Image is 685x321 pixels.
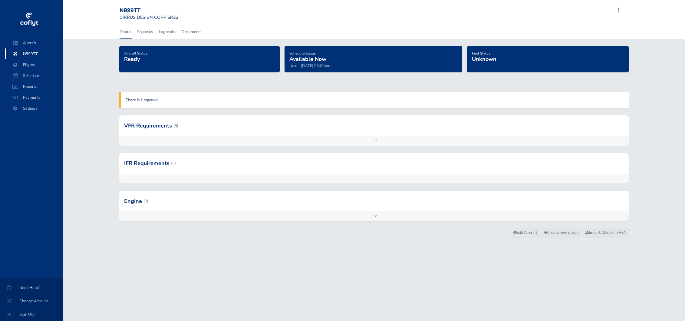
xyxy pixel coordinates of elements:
a: Documents [181,25,202,38]
span: Ready [124,55,140,63]
a: Status [120,25,132,38]
span: Edit Aircraft [513,230,537,235]
a: There is 1 squawk. [126,97,159,103]
span: Create new group [544,230,578,235]
a: Squawks [137,25,153,38]
span: Next - [DATE] 03:00pm [289,63,330,68]
span: Schedule [11,70,57,81]
span: Reports [11,81,57,92]
img: coflyt logo [19,11,39,29]
a: Schedule StatusAvailable Now [289,49,326,63]
span: Available Now [289,55,326,63]
span: Fuel Status [472,51,490,56]
span: N899TT [11,48,57,59]
span: Schedule Status [289,51,316,56]
div: N899TT [120,7,179,14]
span: Payments [11,92,57,103]
span: Unknown [472,55,496,63]
a: Logbooks [158,25,176,38]
span: Change Account [7,296,56,306]
span: Need Help? [7,282,56,293]
a: Edit Aircraft [511,228,540,237]
span: Aircraft [11,38,57,48]
small: CIRRUS DESIGN CORP SR22 [120,14,179,20]
span: Flights [11,59,57,70]
a: Create new group [541,228,581,237]
a: Import ADs from FAA [583,228,629,237]
span: Aircraft Status [124,51,147,56]
span: Settings [11,103,57,114]
span: Import ADs from FAA [585,230,626,235]
span: Sign Out [7,309,56,320]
